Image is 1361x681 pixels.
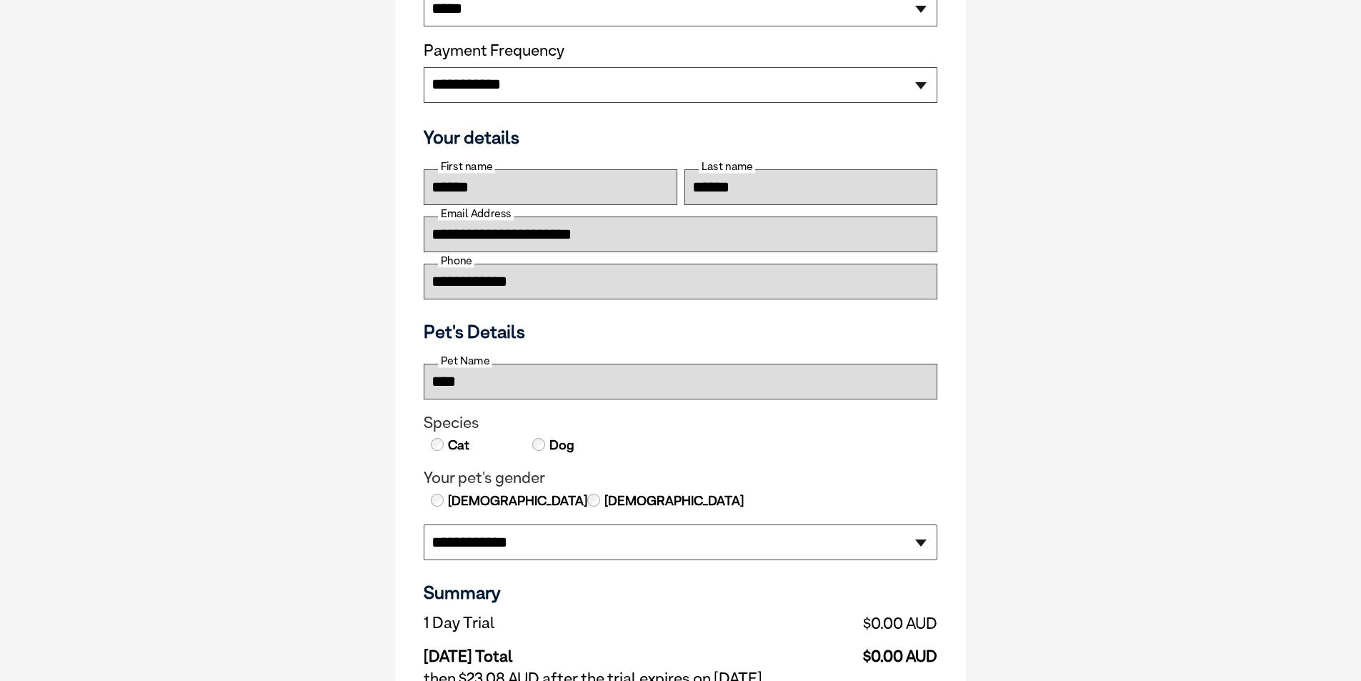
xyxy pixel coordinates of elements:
td: $0.00 AUD [703,610,937,636]
label: Payment Frequency [424,41,564,60]
h3: Summary [424,582,937,603]
td: $0.00 AUD [703,636,937,666]
legend: Species [424,414,937,432]
h3: Your details [424,126,937,148]
td: [DATE] Total [424,636,703,666]
legend: Your pet's gender [424,469,937,487]
label: Email Address [438,207,514,220]
label: Phone [438,254,474,267]
label: First name [438,160,495,173]
td: 1 Day Trial [424,610,703,636]
label: Last name [699,160,755,173]
h3: Pet's Details [418,321,943,342]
